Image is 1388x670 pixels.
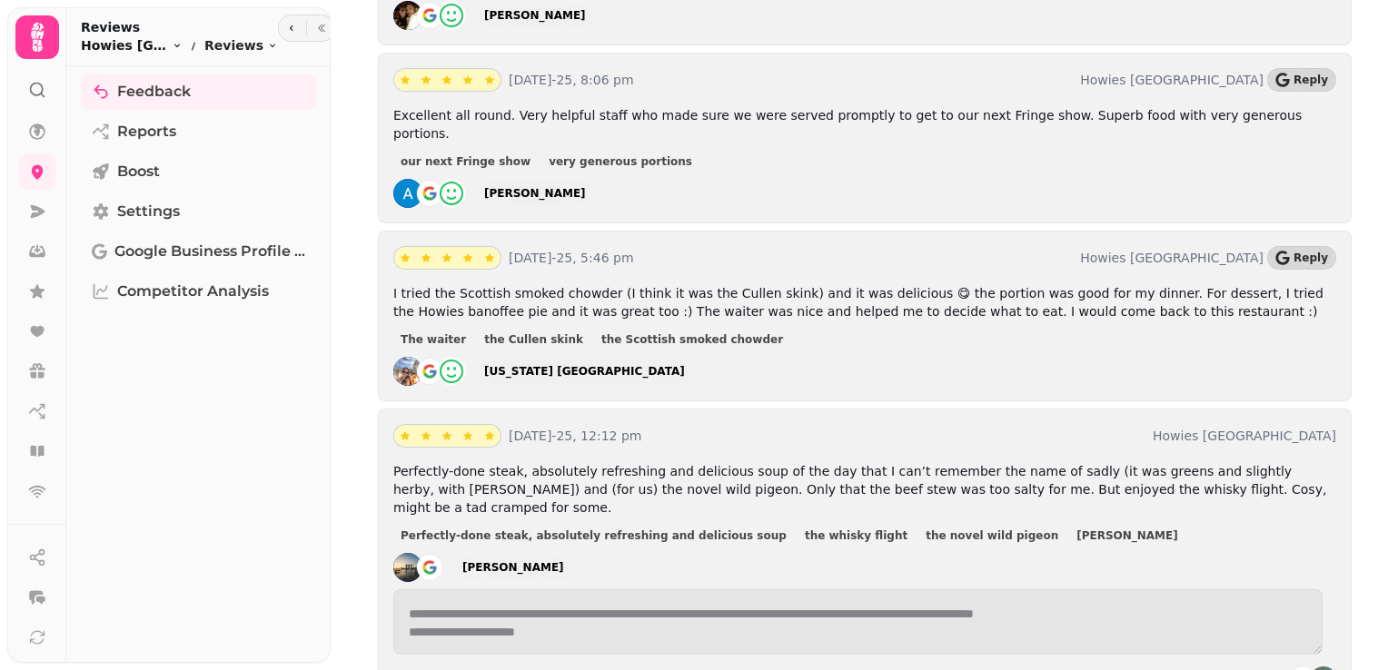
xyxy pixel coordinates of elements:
[484,334,583,345] span: the Cullen skink
[1080,71,1264,89] p: Howies [GEOGRAPHIC_DATA]
[81,36,183,54] button: Howies [GEOGRAPHIC_DATA]
[1080,249,1264,267] p: Howies [GEOGRAPHIC_DATA]
[393,527,794,545] button: Perfectly-done steak, absolutely refreshing and delicious soup
[81,18,278,36] h2: Reviews
[509,427,1145,445] p: [DATE]-25, 12:12 pm
[1076,530,1178,541] span: [PERSON_NAME]
[918,527,1066,545] button: the novel wild pigeon
[117,81,191,103] span: Feedback
[479,247,501,269] button: star
[477,330,590,349] button: the Cullen skink
[415,425,437,447] button: star
[484,8,586,23] div: [PERSON_NAME]
[601,334,783,345] span: the Scottish smoked chowder
[805,530,907,541] span: the whisky flight
[204,36,278,54] button: Reviews
[415,247,437,269] button: star
[401,156,530,167] span: our next Fringe show
[415,553,444,582] img: go-emblem@2x.png
[798,527,915,545] button: the whisky flight
[393,286,1324,319] span: I tried the Scottish smoked chowder (I think it was the Cullen skink) and it was delicious 😋 the ...
[401,530,787,541] span: Perfectly-done steak, absolutely refreshing and delicious soup
[393,330,473,349] button: The waiter
[394,425,416,447] button: star
[117,161,160,182] span: Boost
[436,247,458,269] button: star
[457,425,479,447] button: star
[473,3,597,28] a: [PERSON_NAME]
[484,364,685,379] div: [US_STATE] [GEOGRAPHIC_DATA]
[436,69,458,91] button: star
[457,247,479,269] button: star
[81,74,316,110] a: Feedback
[393,553,422,582] img: ALV-UjXaXcc4fN0gECoD0eVnCDwt3nVJoXZ9AVfc9sp-JxBnXMrdb_Nk=s128-c0x00000000-cc-rp-mo
[415,69,437,91] button: star
[401,334,466,345] span: The waiter
[66,66,331,663] nav: Tabs
[451,555,575,580] a: [PERSON_NAME]
[1294,74,1328,85] span: Reply
[1267,246,1336,270] button: Reply
[393,1,422,30] img: ALV-UjW-8SSePF4XlSeGvU-ORsrsG4ZpiEjx2Di2I4EH_HFPBRHAgqA=s120-c-rp-mo-br100
[393,179,422,208] img: ACg8ocJnb7Xbw8v1dCSfHrIteK3iy8Iz1q15zpuAxfTOBrqs7Qy_Ow=s128-c0x00000000-cc-rp-mo
[457,69,479,91] button: star
[479,69,501,91] button: star
[81,273,316,310] a: Competitor Analysis
[415,1,444,30] img: go-emblem@2x.png
[479,425,501,447] button: star
[81,36,278,54] nav: breadcrumb
[81,233,316,270] a: Google Business Profile (Beta)
[81,113,316,150] a: Reports
[415,357,444,386] img: go-emblem@2x.png
[509,249,1073,267] p: [DATE]-25, 5:46 pm
[1153,427,1336,445] p: Howies [GEOGRAPHIC_DATA]
[594,330,790,349] button: the Scottish smoked chowder
[393,357,422,386] img: ALV-UjUKHXELGuhFhp9L7qejN4HhXL5I3OVGVaPr2N2_HdE8s-10eTlC=s120-c-rp-mo-ba3-br100
[393,108,1302,141] span: Excellent all round. Very helpful staff who made sure we were served promptly to get to our next ...
[117,201,180,222] span: Settings
[393,464,1326,515] span: Perfectly-done steak, absolutely refreshing and delicious soup of the day that I can’t remember t...
[1294,252,1328,263] span: Reply
[393,153,538,171] button: our next Fringe show
[394,69,416,91] button: star
[117,121,176,143] span: Reports
[541,153,699,171] button: very generous portions
[117,281,269,302] span: Competitor Analysis
[415,179,444,208] img: go-emblem@2x.png
[473,359,696,384] a: [US_STATE] [GEOGRAPHIC_DATA]
[484,186,586,201] div: [PERSON_NAME]
[81,193,316,230] a: Settings
[549,156,692,167] span: very generous portions
[462,560,564,575] div: [PERSON_NAME]
[436,425,458,447] button: star
[1069,527,1185,545] button: [PERSON_NAME]
[473,181,597,206] a: [PERSON_NAME]
[394,247,416,269] button: star
[1267,68,1336,92] button: Reply
[81,153,316,190] a: Boost
[114,241,305,262] span: Google Business Profile (Beta)
[509,71,1073,89] p: [DATE]-25, 8:06 pm
[926,530,1058,541] span: the novel wild pigeon
[81,36,168,54] span: Howies [GEOGRAPHIC_DATA]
